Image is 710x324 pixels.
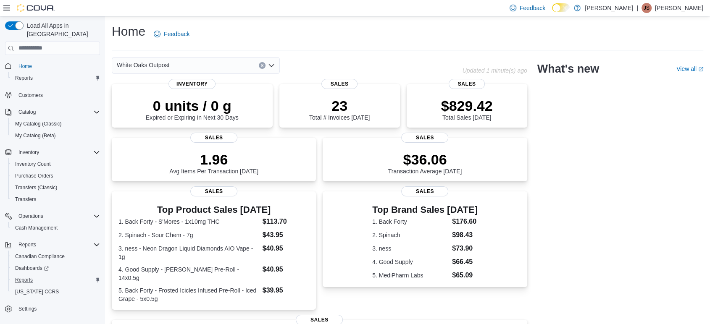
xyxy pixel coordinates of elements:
span: Sales [321,79,358,89]
a: My Catalog (Beta) [12,131,59,141]
dd: $176.60 [452,217,478,227]
span: Inventory [168,79,216,89]
dt: 4. Good Supply - [PERSON_NAME] Pre-Roll - 14x0.5g [118,265,259,282]
button: My Catalog (Beta) [8,130,103,141]
span: Transfers (Classic) [12,183,100,193]
button: Cash Management [8,222,103,234]
h2: What's new [537,62,599,76]
span: Reports [15,75,33,81]
p: [PERSON_NAME] [585,3,633,13]
span: Catalog [18,109,36,115]
span: Operations [18,213,43,219]
dd: $113.70 [263,217,310,227]
span: Feedback [164,30,189,38]
a: Reports [12,275,36,285]
div: Expired or Expiring in Next 30 Days [146,97,239,121]
dd: $40.95 [263,264,310,274]
dt: 3. ness - Neon Dragon Liquid Diamonds AIO Vape - 1g [118,244,259,261]
button: Canadian Compliance [8,251,103,262]
h3: Top Product Sales [DATE] [118,205,309,215]
button: Reports [8,274,103,286]
span: Sales [190,133,237,143]
span: Transfers (Classic) [15,184,57,191]
dd: $73.90 [452,243,478,253]
a: Canadian Compliance [12,251,68,261]
button: Reports [2,239,103,251]
span: Catalog [15,107,100,117]
span: Sales [401,133,448,143]
span: Purchase Orders [15,172,53,179]
div: Total # Invoices [DATE] [309,97,370,121]
span: Home [18,63,32,70]
dt: 2. Spinach - Sour Chem - 7g [118,231,259,239]
p: 23 [309,97,370,114]
a: Inventory Count [12,159,54,169]
a: My Catalog (Classic) [12,119,65,129]
a: Transfers (Classic) [12,183,60,193]
button: Catalog [15,107,39,117]
p: $829.42 [441,97,493,114]
span: Settings [15,303,100,314]
span: Washington CCRS [12,287,100,297]
dd: $65.09 [452,270,478,280]
span: Inventory [18,149,39,156]
button: My Catalog (Classic) [8,118,103,130]
button: Reports [15,240,39,250]
h3: Top Brand Sales [DATE] [372,205,478,215]
span: My Catalog (Classic) [15,120,62,127]
button: Reports [8,72,103,84]
span: My Catalog (Beta) [15,132,56,139]
img: Cova [17,4,55,12]
button: Clear input [259,62,266,69]
dt: 5. Back Forty - Frosted Icicles Infused Pre-Roll - Iced Grape - 5x0.5g [118,286,259,303]
span: Reports [15,277,33,283]
p: $36.06 [388,151,462,168]
span: Purchase Orders [12,171,100,181]
p: 0 units / 0 g [146,97,239,114]
span: Inventory [15,147,100,157]
dd: $98.43 [452,230,478,240]
span: Sales [401,186,448,196]
button: Open list of options [268,62,275,69]
a: Purchase Orders [12,171,57,181]
button: Inventory [15,147,42,157]
button: Inventory [2,146,103,158]
div: Transaction Average [DATE] [388,151,462,175]
p: Updated 1 minute(s) ago [462,67,527,74]
dd: $39.95 [263,285,310,295]
span: White Oaks Outpost [117,60,169,70]
span: [US_STATE] CCRS [15,288,59,295]
span: Cash Management [15,225,58,231]
input: Dark Mode [552,3,570,12]
a: Cash Management [12,223,61,233]
dt: 3. ness [372,244,449,253]
a: Dashboards [12,263,52,273]
span: Inventory Count [15,161,51,167]
span: Reports [12,275,100,285]
button: Transfers [8,193,103,205]
span: Sales [449,79,485,89]
div: Jennifer Stafford [642,3,652,13]
span: JS [644,3,650,13]
a: Customers [15,90,46,100]
span: My Catalog (Beta) [12,131,100,141]
span: Sales [190,186,237,196]
span: Home [15,61,100,71]
p: [PERSON_NAME] [655,3,703,13]
span: Dark Mode [552,12,552,13]
dd: $40.95 [263,243,310,253]
span: Customers [18,92,43,99]
a: Feedback [150,26,193,42]
dd: $66.45 [452,257,478,267]
button: Inventory Count [8,158,103,170]
span: Settings [18,306,37,312]
h1: Home [112,23,145,40]
span: Load All Apps in [GEOGRAPHIC_DATA] [24,21,100,38]
a: Dashboards [8,262,103,274]
a: [US_STATE] CCRS [12,287,62,297]
button: Operations [2,210,103,222]
span: Dashboards [15,265,49,272]
svg: External link [698,67,703,72]
span: Reports [12,73,100,83]
button: Catalog [2,106,103,118]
